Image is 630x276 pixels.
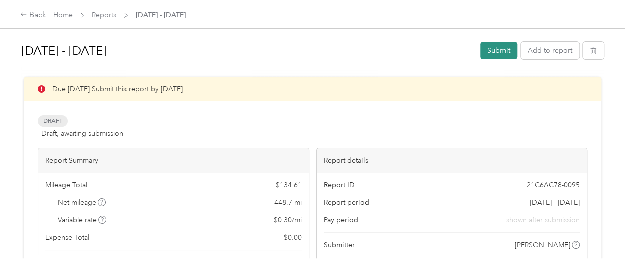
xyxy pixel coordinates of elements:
span: $ 134.61 [273,257,302,269]
span: Report ID [324,180,355,190]
button: Add to report [521,42,579,59]
button: Submit [480,42,517,59]
div: Report details [317,148,587,173]
span: Report total [45,258,85,268]
span: 21C6AC78-0095 [527,180,580,190]
div: Back [20,9,46,21]
a: Home [53,11,73,19]
div: Due [DATE]. Submit this report by [DATE] [24,77,601,101]
h1: Aug 16 - 31, 2025 [21,39,473,63]
span: Draft, awaiting submission [41,128,123,139]
div: Report Summary [38,148,309,173]
span: $ 0.00 [284,232,302,243]
span: $ 134.61 [276,180,302,190]
span: Submitter [324,240,355,250]
span: Net mileage [58,197,106,208]
span: Report period [324,197,369,208]
span: $ 0.30 / mi [274,215,302,225]
span: Expense Total [45,232,89,243]
iframe: Everlance-gr Chat Button Frame [574,220,630,276]
span: Variable rate [58,215,107,225]
span: 448.7 mi [274,197,302,208]
span: [DATE] - [DATE] [530,197,580,208]
span: Submitted on [324,257,367,268]
span: Pay period [324,215,358,225]
span: [DATE] - [DATE] [136,10,186,20]
span: shown after submission [506,215,580,225]
a: Reports [92,11,116,19]
span: Draft [38,115,68,127]
span: Mileage Total [45,180,87,190]
span: [PERSON_NAME] [515,240,570,250]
